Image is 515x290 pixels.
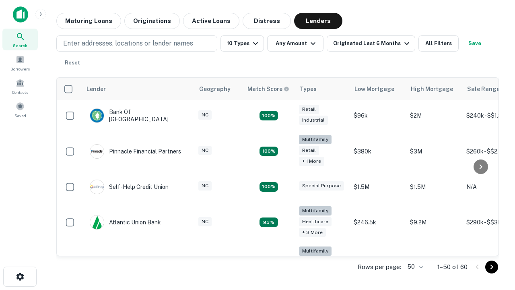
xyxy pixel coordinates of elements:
th: Lender [82,78,194,100]
div: Low Mortgage [354,84,394,94]
td: $3M [406,131,462,172]
td: $246.5k [350,202,406,243]
button: Go to next page [485,261,498,273]
img: picture [90,180,104,194]
a: Search [2,29,38,50]
td: $1.5M [350,172,406,202]
td: $3.2M [406,242,462,283]
td: $2M [406,100,462,131]
div: Special Purpose [299,181,344,191]
p: Rows per page: [358,262,401,272]
div: Multifamily [299,206,332,215]
iframe: Chat Widget [475,226,515,264]
div: 50 [404,261,424,273]
button: All Filters [418,35,459,52]
div: Sale Range [467,84,500,94]
th: Geography [194,78,243,100]
span: Search [13,42,27,49]
a: Contacts [2,75,38,97]
div: Lender [87,84,106,94]
a: Saved [2,99,38,120]
td: $246k [350,242,406,283]
img: picture [90,145,104,158]
td: $1.5M [406,172,462,202]
img: capitalize-icon.png [13,6,28,23]
img: picture [90,215,104,229]
button: Any Amount [267,35,323,52]
div: NC [198,146,212,155]
div: NC [198,181,212,191]
button: Enter addresses, locations or lender names [56,35,217,52]
td: $380k [350,131,406,172]
div: Originated Last 6 Months [333,39,412,48]
td: $9.2M [406,202,462,243]
div: Retail [299,105,319,114]
a: Borrowers [2,52,38,74]
span: Saved [14,112,26,119]
button: Active Loans [183,13,239,29]
div: Retail [299,146,319,155]
button: Save your search to get updates of matches that match your search criteria. [462,35,488,52]
div: Matching Properties: 11, hasApolloMatch: undefined [260,182,278,192]
th: Capitalize uses an advanced AI algorithm to match your search with the best lender. The match sco... [243,78,295,100]
button: 10 Types [220,35,264,52]
div: The Fidelity Bank [90,256,155,270]
div: High Mortgage [411,84,453,94]
button: Originated Last 6 Months [327,35,415,52]
p: 1–50 of 60 [437,262,468,272]
div: Matching Properties: 17, hasApolloMatch: undefined [260,147,278,156]
div: Self-help Credit Union [90,180,169,194]
div: Industrial [299,116,328,125]
th: Low Mortgage [350,78,406,100]
div: Healthcare [299,217,332,226]
div: NC [198,217,212,226]
div: + 3 more [299,228,326,237]
img: picture [90,109,104,122]
div: Multifamily [299,246,332,256]
button: Originations [124,13,180,29]
div: Capitalize uses an advanced AI algorithm to match your search with the best lender. The match sco... [247,85,289,93]
button: Lenders [294,13,342,29]
span: Contacts [12,89,28,95]
div: Atlantic Union Bank [90,215,161,230]
div: Pinnacle Financial Partners [90,144,181,159]
div: NC [198,110,212,120]
div: Multifamily [299,135,332,144]
button: Reset [60,55,85,71]
div: Matching Properties: 9, hasApolloMatch: undefined [260,217,278,227]
div: Bank Of [GEOGRAPHIC_DATA] [90,108,186,123]
h6: Match Score [247,85,288,93]
span: Borrowers [10,66,30,72]
button: Maturing Loans [56,13,121,29]
div: + 1 more [299,157,324,166]
button: Distress [243,13,291,29]
th: High Mortgage [406,78,462,100]
p: Enter addresses, locations or lender names [63,39,193,48]
div: Geography [199,84,231,94]
td: $96k [350,100,406,131]
div: Matching Properties: 15, hasApolloMatch: undefined [260,111,278,120]
th: Types [295,78,350,100]
div: Types [300,84,317,94]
